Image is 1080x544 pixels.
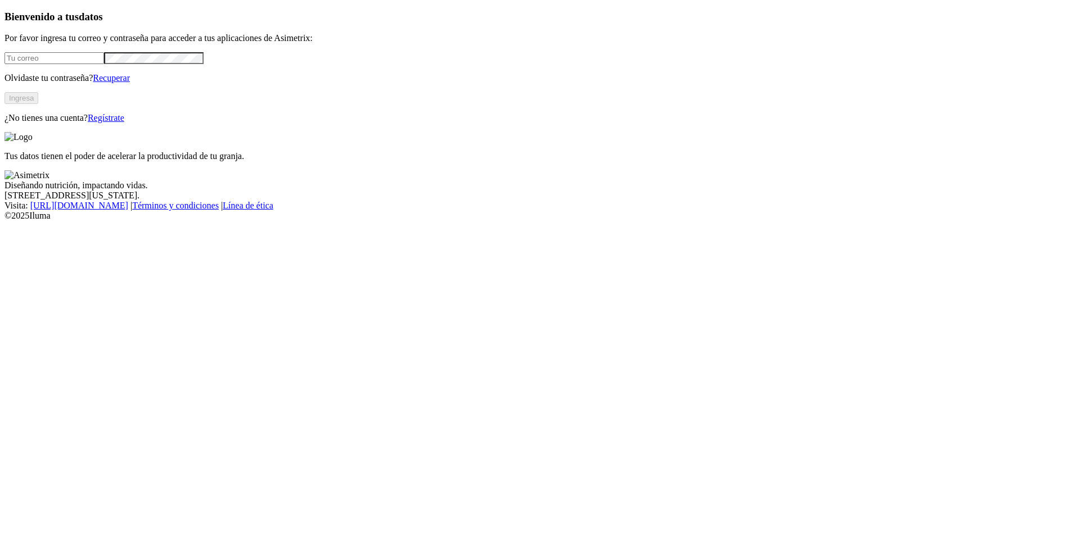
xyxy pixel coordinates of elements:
[4,52,104,64] input: Tu correo
[4,201,1075,211] div: Visita : | |
[4,73,1075,83] p: Olvidaste tu contraseña?
[4,211,1075,221] div: © 2025 Iluma
[4,11,1075,23] h3: Bienvenido a tus
[4,132,33,142] img: Logo
[223,201,273,210] a: Línea de ética
[79,11,103,22] span: datos
[4,180,1075,191] div: Diseñando nutrición, impactando vidas.
[30,201,128,210] a: [URL][DOMAIN_NAME]
[4,33,1075,43] p: Por favor ingresa tu correo y contraseña para acceder a tus aplicaciones de Asimetrix:
[88,113,124,123] a: Regístrate
[4,170,49,180] img: Asimetrix
[4,92,38,104] button: Ingresa
[93,73,130,83] a: Recuperar
[132,201,219,210] a: Términos y condiciones
[4,191,1075,201] div: [STREET_ADDRESS][US_STATE].
[4,113,1075,123] p: ¿No tienes una cuenta?
[4,151,1075,161] p: Tus datos tienen el poder de acelerar la productividad de tu granja.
